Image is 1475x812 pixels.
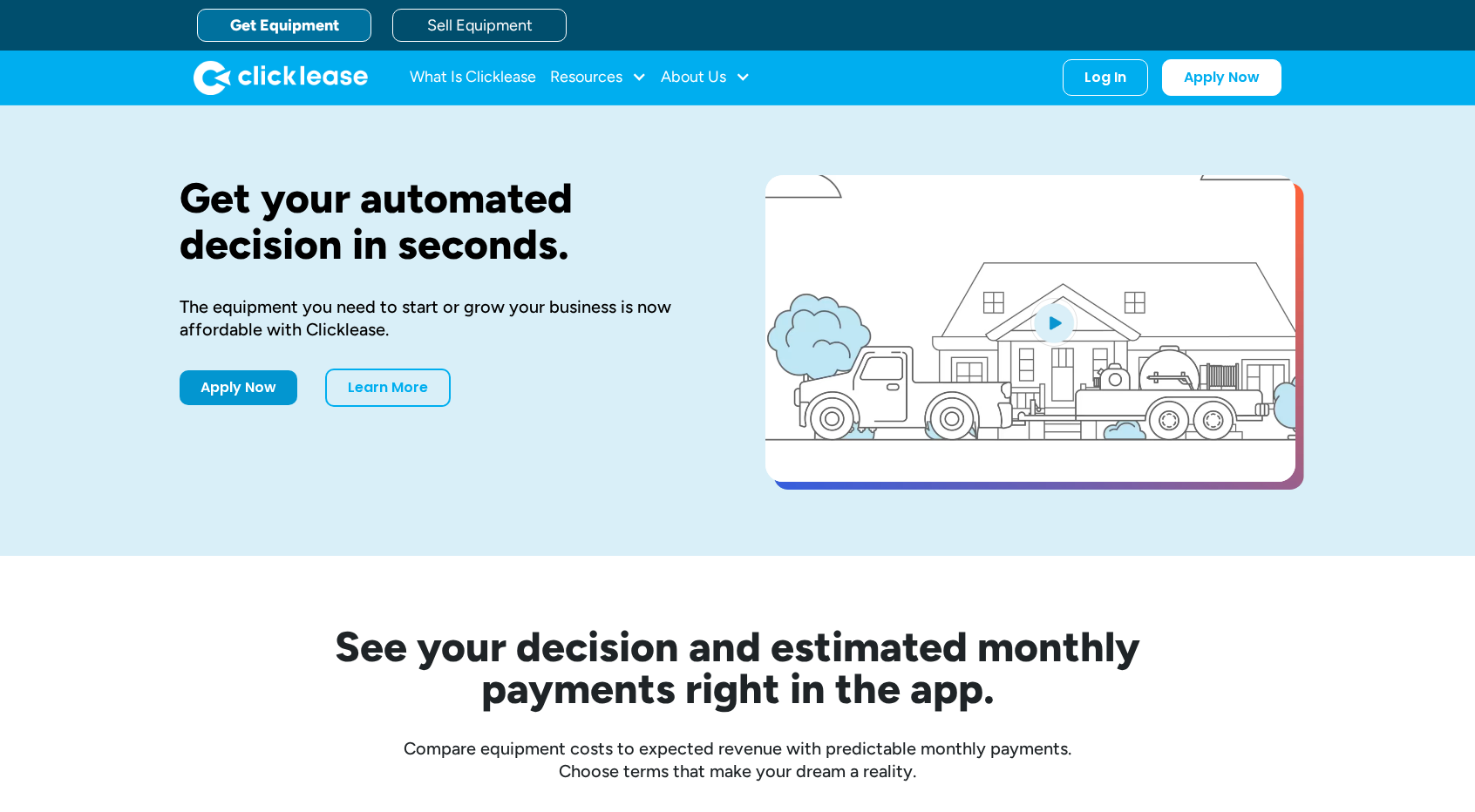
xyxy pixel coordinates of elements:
div: Resources [550,60,647,95]
div: About Us [661,60,751,95]
div: Log In [1084,69,1126,86]
div: Compare equipment costs to expected revenue with predictable monthly payments. Choose terms that ... [180,737,1295,782]
h2: See your decision and estimated monthly payments right in the app. [249,626,1226,709]
a: What Is Clicklease [410,60,536,95]
a: Get Equipment [197,9,371,42]
div: The equipment you need to start or grow your business is now affordable with Clicklease. [180,295,710,341]
a: home [194,60,368,95]
img: Clicklease logo [194,60,368,95]
img: Blue play button logo on a light blue circular background [1030,298,1077,347]
a: open lightbox [765,175,1295,482]
a: Apply Now [1162,59,1281,96]
a: Learn More [325,369,451,407]
a: Apply Now [180,370,297,405]
h1: Get your automated decision in seconds. [180,175,710,267]
a: Sell Equipment [392,9,567,42]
